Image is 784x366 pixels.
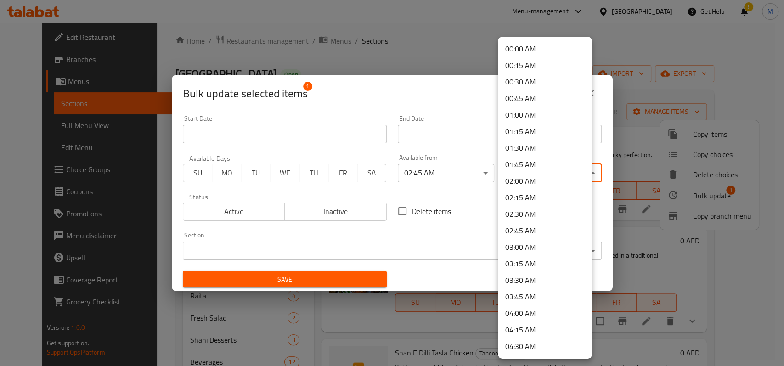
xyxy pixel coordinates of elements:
[498,123,592,140] li: 01:15 AM
[498,73,592,90] li: 00:30 AM
[498,90,592,107] li: 00:45 AM
[498,321,592,338] li: 04:15 AM
[498,272,592,288] li: 03:30 AM
[498,156,592,173] li: 01:45 AM
[498,239,592,255] li: 03:00 AM
[498,288,592,305] li: 03:45 AM
[498,107,592,123] li: 01:00 AM
[498,140,592,156] li: 01:30 AM
[498,57,592,73] li: 00:15 AM
[498,338,592,355] li: 04:30 AM
[498,173,592,189] li: 02:00 AM
[498,189,592,206] li: 02:15 AM
[498,40,592,57] li: 00:00 AM
[498,206,592,222] li: 02:30 AM
[498,222,592,239] li: 02:45 AM
[498,255,592,272] li: 03:15 AM
[498,305,592,321] li: 04:00 AM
